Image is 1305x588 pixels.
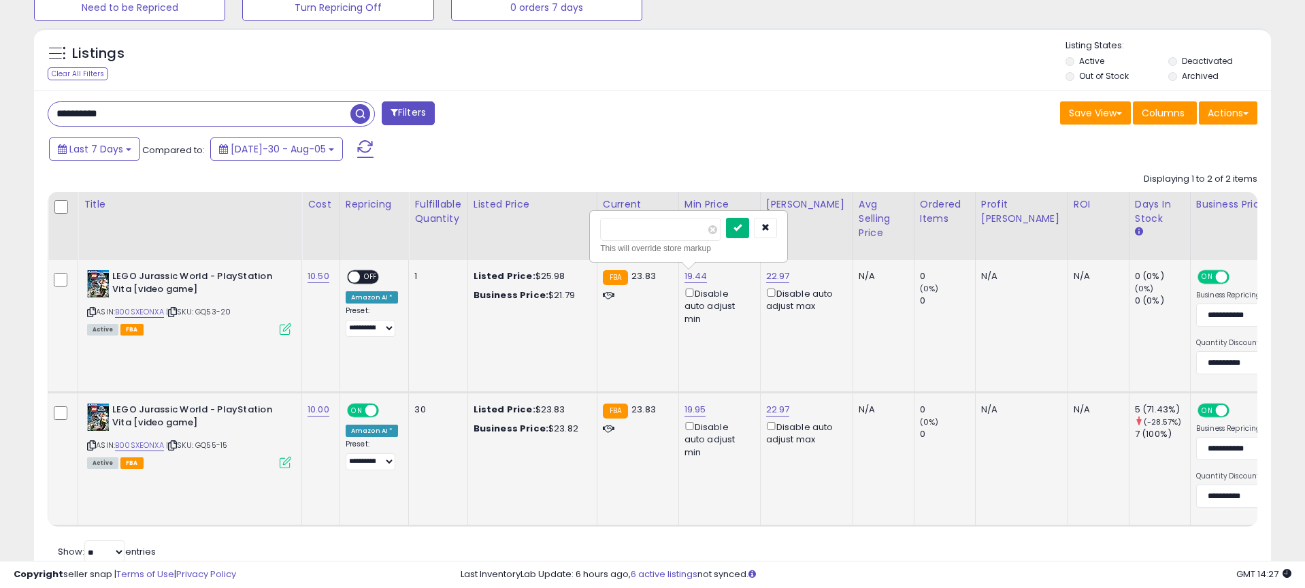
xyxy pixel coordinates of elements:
[766,419,842,446] div: Disable auto adjust max
[14,568,236,581] div: seller snap | |
[766,269,790,283] a: 22.97
[1074,404,1119,416] div: N/A
[603,404,628,419] small: FBA
[360,272,382,283] span: OFF
[474,269,535,282] b: Listed Price:
[474,197,591,212] div: Listed Price
[308,269,329,283] a: 10.50
[112,270,278,299] b: LEGO Jurassic World - PlayStation Vita [video game]
[346,197,403,212] div: Repricing
[474,270,587,282] div: $25.98
[766,403,790,416] a: 22.97
[112,404,278,432] b: LEGO Jurassic World - PlayStation Vita [video game]
[684,269,708,283] a: 19.44
[1196,472,1295,481] label: Quantity Discount Strategy:
[1074,197,1123,212] div: ROI
[382,101,435,125] button: Filters
[859,270,904,282] div: N/A
[1227,272,1249,283] span: OFF
[631,403,656,416] span: 23.83
[474,422,548,435] b: Business Price:
[859,197,908,240] div: Avg Selling Price
[474,289,548,301] b: Business Price:
[1079,70,1129,82] label: Out of Stock
[1135,197,1185,226] div: Days In Stock
[1182,55,1233,67] label: Deactivated
[461,568,1291,581] div: Last InventoryLab Update: 6 hours ago, not synced.
[920,295,975,307] div: 0
[981,197,1062,226] div: Profit [PERSON_NAME]
[142,144,205,157] span: Compared to:
[981,270,1057,282] div: N/A
[87,324,118,336] span: All listings currently available for purchase on Amazon
[766,286,842,312] div: Disable auto adjust max
[1182,70,1219,82] label: Archived
[87,270,291,333] div: ASIN:
[1135,226,1143,238] small: Days In Stock.
[1142,106,1185,120] span: Columns
[72,44,125,63] h5: Listings
[474,404,587,416] div: $23.83
[49,137,140,161] button: Last 7 Days
[1236,568,1291,581] span: 2025-08-14 14:27 GMT
[1199,101,1257,125] button: Actions
[859,404,904,416] div: N/A
[414,270,457,282] div: 1
[1060,101,1131,125] button: Save View
[176,568,236,581] a: Privacy Policy
[69,142,123,156] span: Last 7 Days
[1135,283,1154,294] small: (0%)
[631,568,697,581] a: 6 active listings
[1227,405,1249,416] span: OFF
[1196,338,1295,348] label: Quantity Discount Strategy:
[120,324,144,336] span: FBA
[684,197,755,212] div: Min Price
[346,291,399,304] div: Amazon AI *
[58,545,156,558] span: Show: entries
[603,197,673,226] div: Current Buybox Price
[684,286,750,325] div: Disable auto adjust min
[1066,39,1271,52] p: Listing States:
[920,197,970,226] div: Ordered Items
[87,457,118,469] span: All listings currently available for purchase on Amazon
[474,289,587,301] div: $21.79
[981,404,1057,416] div: N/A
[166,440,227,451] span: | SKU: GQ55-15
[603,270,628,285] small: FBA
[346,440,399,470] div: Preset:
[231,142,326,156] span: [DATE]-30 - Aug-05
[1074,270,1119,282] div: N/A
[166,306,231,317] span: | SKU: GQ53-20
[920,270,975,282] div: 0
[115,306,164,318] a: B00SXEONXA
[1196,291,1295,300] label: Business Repricing Strategy:
[84,197,296,212] div: Title
[87,404,109,431] img: 51CeeE-ecdL._SL40_.jpg
[684,403,706,416] a: 19.95
[1135,270,1190,282] div: 0 (0%)
[920,283,939,294] small: (0%)
[1135,404,1190,416] div: 5 (71.43%)
[346,425,399,437] div: Amazon AI *
[120,457,144,469] span: FBA
[1196,424,1295,434] label: Business Repricing Strategy:
[116,568,174,581] a: Terms of Use
[115,440,164,451] a: B00SXEONXA
[308,197,334,212] div: Cost
[1144,416,1181,427] small: (-28.57%)
[14,568,63,581] strong: Copyright
[1199,272,1216,283] span: ON
[1199,405,1216,416] span: ON
[766,197,847,212] div: [PERSON_NAME]
[631,269,656,282] span: 23.83
[1144,173,1257,186] div: Displaying 1 to 2 of 2 items
[348,405,365,416] span: ON
[474,423,587,435] div: $23.82
[1135,295,1190,307] div: 0 (0%)
[346,306,399,337] div: Preset:
[920,416,939,427] small: (0%)
[210,137,343,161] button: [DATE]-30 - Aug-05
[600,242,777,255] div: This will override store markup
[1079,55,1104,67] label: Active
[48,67,108,80] div: Clear All Filters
